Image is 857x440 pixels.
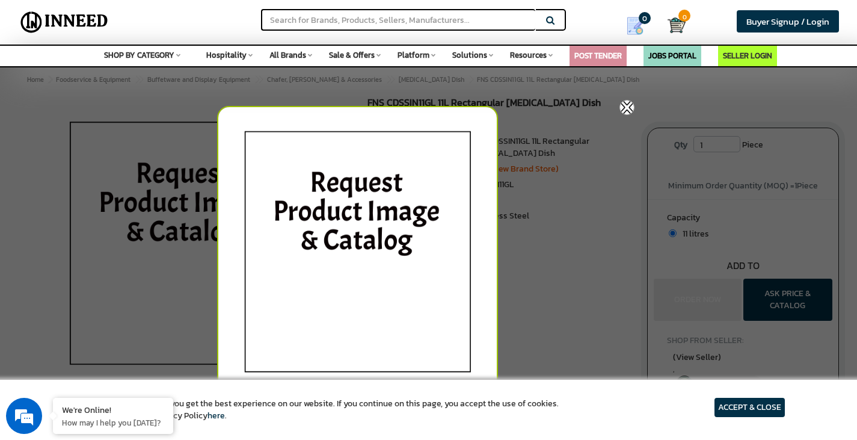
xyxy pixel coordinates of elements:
span: Hospitality [206,49,247,61]
img: Inneed.Market [16,7,112,37]
article: We use cookies to ensure you get the best experience on our website. If you continue on this page... [72,398,559,422]
span: 0 [639,12,651,24]
span: SHOP BY CATEGORY [104,49,174,61]
img: Show My Quotes [626,17,644,35]
a: Buyer Signup / Login [737,10,839,33]
a: SELLER LOGIN [723,50,772,61]
a: Cart 0 [668,12,676,39]
a: JOBS PORTAL [648,50,696,61]
span: Buyer Signup / Login [746,14,829,28]
input: Search for Brands, Products, Sellers, Manufacturers... [261,9,535,31]
img: inneed-image-na.png [217,106,498,407]
span: All Brands [269,49,306,61]
img: inneed-close-icon.png [619,100,634,115]
span: Resources [510,49,547,61]
span: Solutions [452,49,487,61]
a: my Quotes 0 [612,12,668,40]
a: POST TENDER [574,50,622,61]
div: We're Online! [62,404,164,415]
p: How may I help you today? [62,417,164,428]
span: Platform [398,49,429,61]
article: ACCEPT & CLOSE [714,398,785,417]
span: Sale & Offers [329,49,375,61]
a: here [207,409,225,422]
span: 0 [678,10,690,22]
img: Cart [668,16,686,34]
